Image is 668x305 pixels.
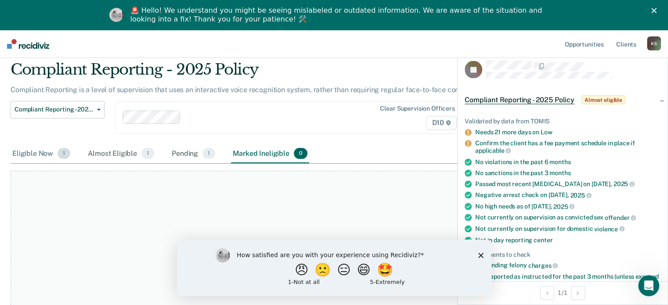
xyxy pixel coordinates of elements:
[614,180,635,187] span: 2025
[202,148,215,159] span: 1
[581,96,625,104] span: Almost eligible
[540,286,554,300] button: Previous Opportunity
[553,203,574,210] span: 2025
[528,262,558,269] span: charges
[458,281,668,304] div: 1 / 1
[130,6,545,24] div: 🚨 Hello! We understand you might be seeing mislabeled or outdated information. We are aware of th...
[11,86,477,94] p: Compliant Reporting is a level of supervision that uses an interactive voice recognition system, ...
[570,191,591,198] span: 2025
[647,36,661,50] div: K S
[109,8,123,22] img: Profile image for Kim
[534,236,552,243] span: center
[483,280,520,287] span: documented)
[177,240,491,296] iframe: Survey by Kim from Recidiviz
[170,144,217,164] div: Pending
[14,106,94,113] span: Compliant Reporting - 2025 Policy
[426,116,456,130] span: D10
[605,214,636,221] span: offender
[475,169,661,176] div: No sanctions in the past 3
[86,144,156,164] div: Almost Eligible
[638,275,659,296] iframe: Intercom live chat
[614,30,638,58] a: Clients
[7,39,49,49] img: Recidiviz
[571,286,585,300] button: Next Opportunity
[465,251,661,258] div: Requirements to check
[231,144,309,164] div: Marked Ineligible
[475,140,661,154] div: Confirm the client has a fee payment schedule in place if applicable
[11,144,72,164] div: Eligible Now
[549,158,571,165] span: months
[549,169,571,176] span: months
[475,225,661,233] div: Not currently on supervision for domestic
[475,158,661,165] div: No violations in the past 6
[58,148,70,159] span: 1
[458,86,668,114] div: Compliant Reporting - 2025 PolicyAlmost eligible
[173,247,496,266] div: At this time, there are no clients who are Marked Ineligible. Please navigate to one of the other...
[465,96,574,104] span: Compliant Reporting - 2025 Policy
[594,225,625,232] span: violence
[475,273,661,287] div: Has reported as instructed for the past 3 months (unless excused or
[141,148,154,159] span: 1
[475,191,661,199] div: Negative arrest check on [DATE],
[475,129,661,136] div: Needs 21 more days on Low
[475,180,661,188] div: Passed most recent [MEDICAL_DATA] on [DATE],
[11,61,512,86] div: Compliant Reporting - 2025 Policy
[294,148,307,159] span: 0
[475,214,661,222] div: Not currently on supervision as convicted sex
[563,30,606,58] a: Opportunities
[475,262,661,269] div: No pending felony
[475,236,661,244] div: Not in day reporting
[475,202,661,210] div: No high needs as of [DATE],
[465,118,661,125] div: Validated by data from TOMIS
[651,8,660,13] div: Close
[380,105,455,112] div: Clear supervision officers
